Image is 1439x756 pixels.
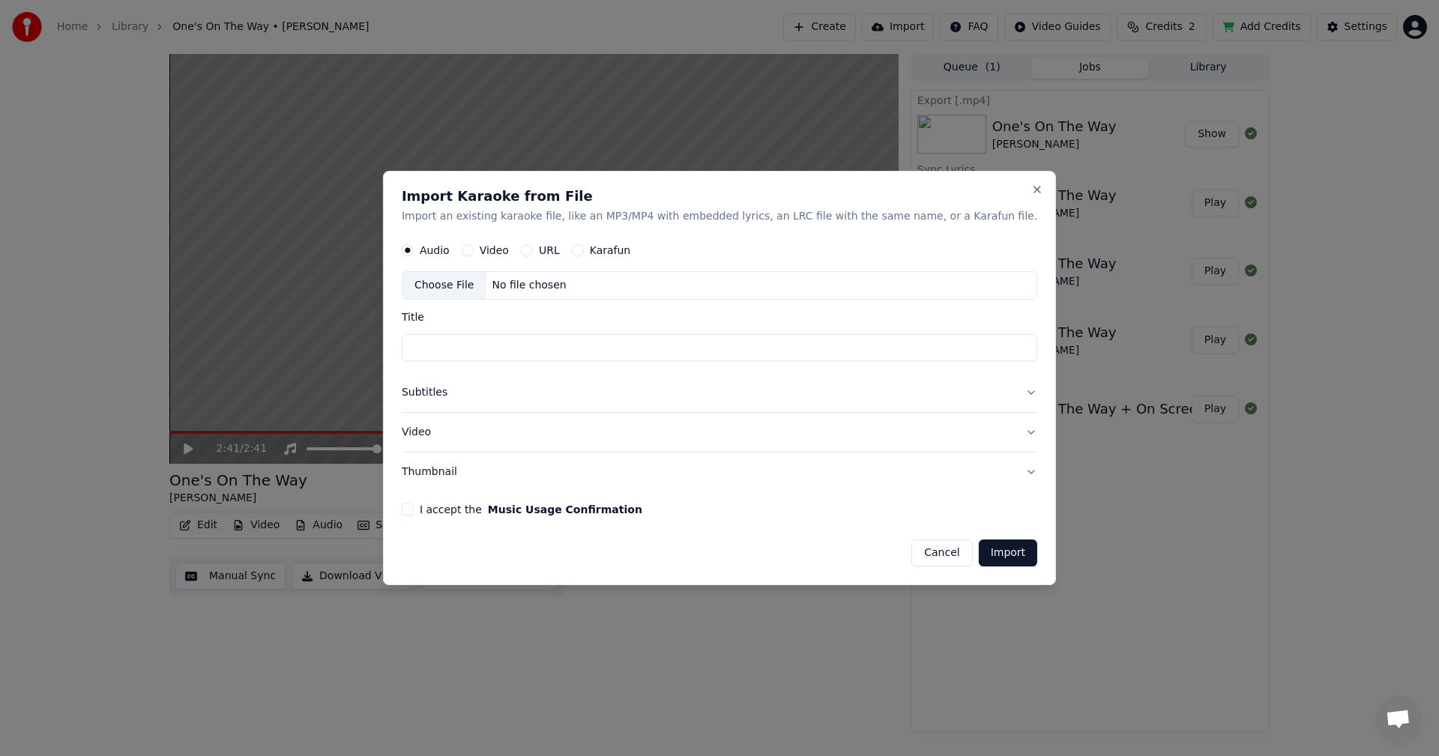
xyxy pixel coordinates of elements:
label: URL [539,246,560,256]
label: Karafun [590,246,631,256]
p: Import an existing karaoke file, like an MP3/MP4 with embedded lyrics, an LRC file with the same ... [402,209,1037,224]
div: No file chosen [486,279,572,294]
label: Audio [420,246,450,256]
label: I accept the [420,504,642,515]
label: Title [402,312,1037,323]
button: Cancel [911,539,972,566]
button: Subtitles [402,374,1037,413]
h2: Import Karaoke from File [402,190,1037,203]
div: Choose File [402,273,486,300]
button: I accept the [488,504,642,515]
label: Video [480,246,509,256]
button: Thumbnail [402,453,1037,492]
button: Import [979,539,1037,566]
button: Video [402,413,1037,452]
